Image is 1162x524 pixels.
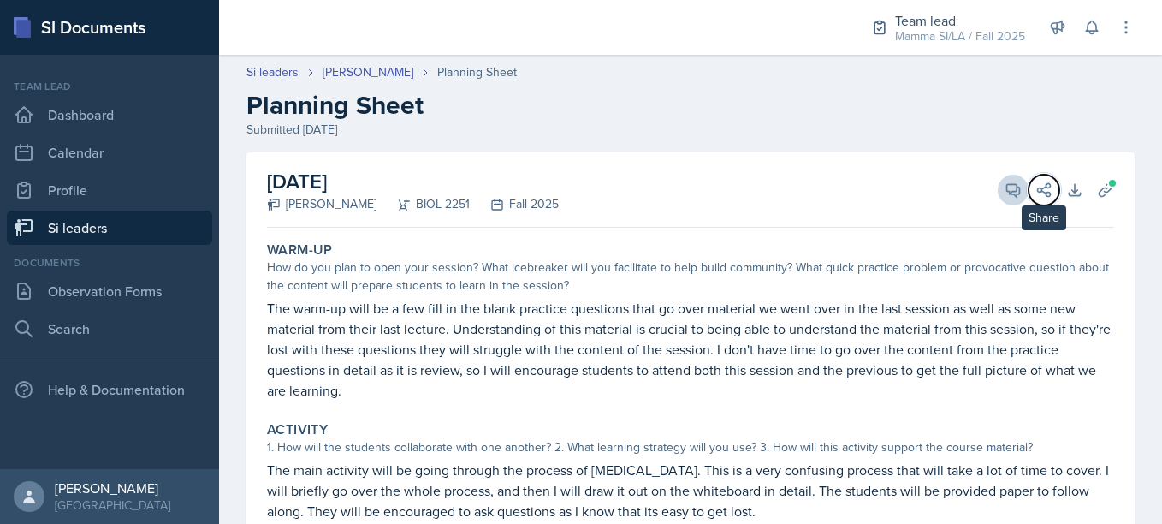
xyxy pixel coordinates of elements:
a: Observation Forms [7,274,212,308]
h2: Planning Sheet [246,90,1135,121]
div: [GEOGRAPHIC_DATA] [55,497,170,514]
div: [PERSON_NAME] [267,195,376,213]
a: Profile [7,173,212,207]
a: Dashboard [7,98,212,132]
div: Documents [7,255,212,271]
button: Share [1029,175,1059,205]
a: Search [7,312,212,346]
div: Team lead [7,79,212,94]
div: Mamma SI/LA / Fall 2025 [895,27,1025,45]
div: Planning Sheet [437,63,517,81]
a: [PERSON_NAME] [323,63,413,81]
label: Activity [267,421,328,438]
div: Fall 2025 [470,195,559,213]
div: [PERSON_NAME] [55,479,170,497]
p: The warm-up will be a few fill in the blank practice questions that go over material we went over... [267,298,1114,401]
a: Si leaders [7,211,212,245]
div: Submitted [DATE] [246,121,1135,139]
h2: [DATE] [267,166,559,197]
div: BIOL 2251 [376,195,470,213]
div: How do you plan to open your session? What icebreaker will you facilitate to help build community... [267,259,1114,295]
a: Calendar [7,135,212,170]
div: 1. How will the students collaborate with one another? 2. What learning strategy will you use? 3.... [267,438,1114,456]
div: Team lead [895,10,1025,31]
a: Si leaders [246,63,299,81]
label: Warm-Up [267,241,333,259]
div: Help & Documentation [7,372,212,407]
p: The main activity will be going through the process of [MEDICAL_DATA]. This is a very confusing p... [267,460,1114,521]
